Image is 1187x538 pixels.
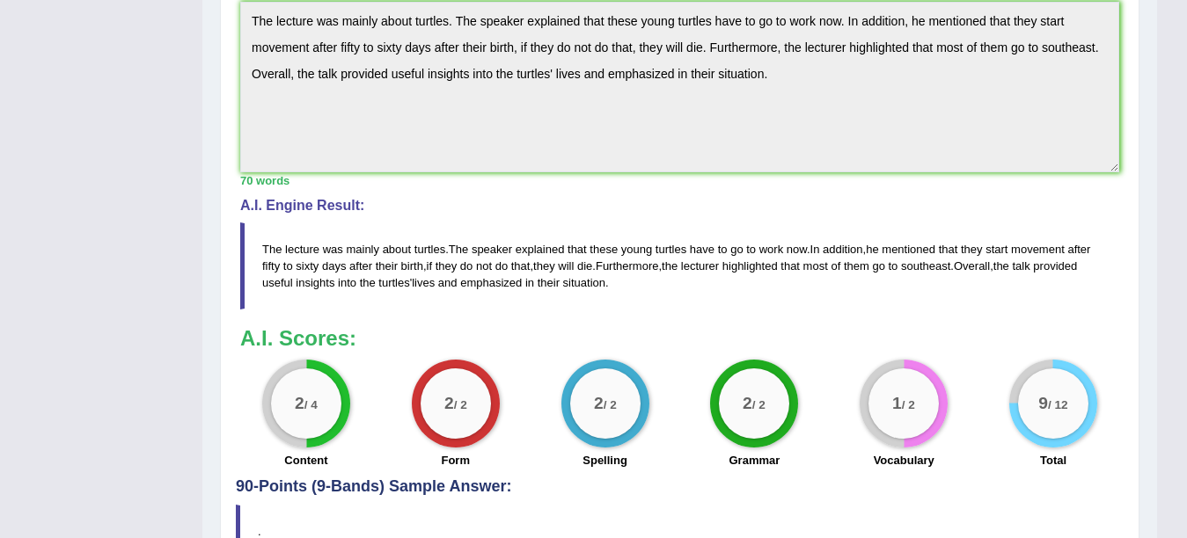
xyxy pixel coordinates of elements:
span: these [590,243,618,256]
small: / 4 [304,398,318,411]
span: in [525,276,534,289]
span: not [476,259,492,273]
span: they [436,259,458,273]
span: go [872,259,884,273]
div: 70 words [240,172,1119,189]
span: lecture [285,243,319,256]
span: to [746,243,756,256]
label: Form [441,452,470,469]
span: turtles [656,243,686,256]
span: they [533,259,555,273]
span: to [283,259,293,273]
span: addition [823,243,863,256]
span: of [831,259,840,273]
span: and [438,276,458,289]
small: / 2 [752,398,766,411]
span: start [986,243,1007,256]
span: if [427,259,433,273]
big: 2 [594,393,604,412]
span: turtles [414,243,445,256]
span: to [718,243,728,256]
span: lives [412,276,435,289]
span: highlighted [722,259,778,273]
small: / 2 [603,398,616,411]
label: Grammar [729,452,780,469]
span: after [349,259,372,273]
span: useful [262,276,293,289]
span: to [889,259,898,273]
span: after [1067,243,1090,256]
label: Vocabulary [874,452,934,469]
big: 2 [444,393,454,412]
span: they [961,243,983,256]
span: The [449,243,468,256]
span: mainly [346,243,379,256]
big: 2 [743,393,752,412]
span: turtles [378,276,409,289]
h4: A.I. Engine Result: [240,198,1119,214]
small: / 12 [1048,398,1068,411]
span: The [262,243,282,256]
label: Spelling [583,452,627,469]
span: explained [516,243,565,256]
span: movement [1011,243,1065,256]
span: provided [1033,259,1077,273]
span: speaker [472,243,512,256]
span: will [558,259,574,273]
span: emphasized [460,276,522,289]
label: Total [1040,452,1066,469]
span: work [759,243,783,256]
span: Furthermore [596,259,659,273]
span: that [780,259,800,273]
span: do [495,259,508,273]
span: now [787,243,807,256]
span: the [993,259,1009,273]
span: into [338,276,356,289]
span: the [360,276,376,289]
span: most [803,259,828,273]
small: / 2 [454,398,467,411]
span: go [730,243,743,256]
span: In [810,243,820,256]
small: / 2 [902,398,915,411]
span: fifty [262,259,280,273]
big: 2 [295,393,304,412]
big: 9 [1038,393,1048,412]
span: about [383,243,412,256]
span: have [690,243,714,256]
span: them [844,259,869,273]
span: Overall [954,259,990,273]
span: days [322,259,346,273]
span: that [568,243,587,256]
label: Content [284,452,327,469]
span: the [662,259,678,273]
span: southeast [901,259,950,273]
span: that [939,243,958,256]
span: talk [1012,259,1029,273]
span: insights [296,276,334,289]
span: that [511,259,531,273]
span: do [460,259,473,273]
span: their [538,276,560,289]
span: die [577,259,592,273]
span: their [376,259,398,273]
span: was [323,243,343,256]
span: sixty [296,259,319,273]
span: lecturer [681,259,719,273]
span: mentioned [882,243,935,256]
span: he [866,243,878,256]
span: situation [563,276,605,289]
b: A.I. Scores: [240,326,356,350]
big: 1 [892,393,902,412]
blockquote: . . , , , . , . , ' . [240,222,1119,309]
span: young [621,243,652,256]
span: birth [401,259,423,273]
